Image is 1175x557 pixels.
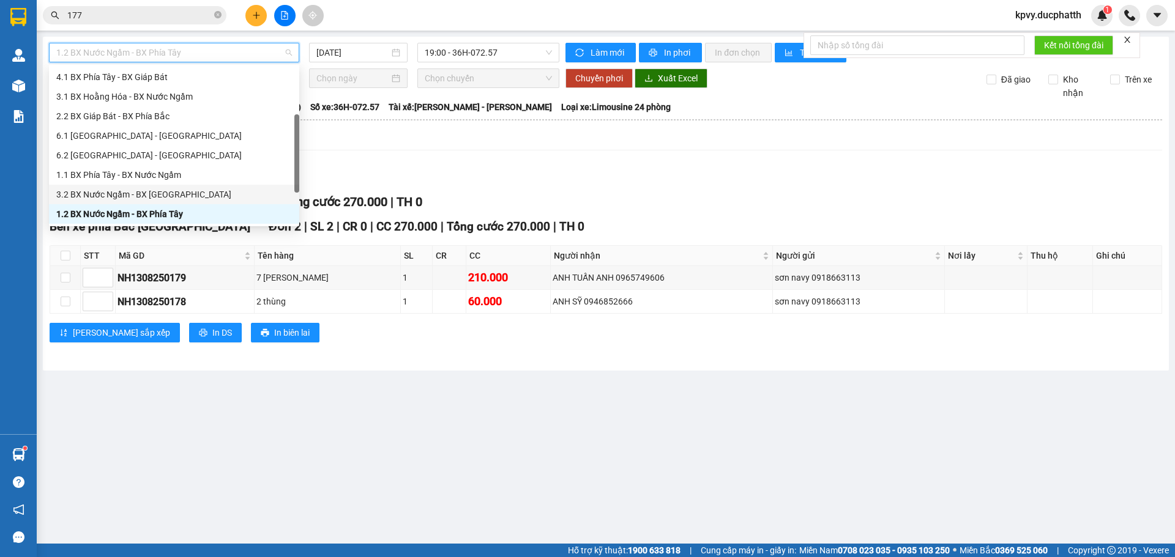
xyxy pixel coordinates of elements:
[56,168,292,182] div: 1.1 BX Phía Tây - BX Nước Ngầm
[308,11,317,20] span: aim
[1005,7,1091,23] span: kpvy.ducphatth
[799,544,950,557] span: Miền Nam
[316,72,389,85] input: Chọn ngày
[214,11,222,18] span: close-circle
[56,90,292,103] div: 3.1 BX Hoằng Hóa - BX Nước Ngầm
[441,219,444,234] span: |
[12,448,25,461] img: warehouse-icon
[255,246,401,266] th: Tên hàng
[1057,544,1059,557] span: |
[1105,6,1110,14] span: 1
[565,43,636,62] button: syncLàm mới
[401,246,433,266] th: SL
[468,293,548,310] div: 60.000
[664,46,692,59] span: In phơi
[1093,246,1162,266] th: Ghi chú
[280,11,289,20] span: file-add
[561,100,671,114] span: Loại xe: Limousine 24 phòng
[403,271,430,284] div: 1
[559,219,584,234] span: TH 0
[56,129,292,142] div: 6.1 [GEOGRAPHIC_DATA] - [GEOGRAPHIC_DATA]
[256,295,398,308] div: 2 thùng
[274,5,296,26] button: file-add
[13,504,24,515] span: notification
[316,46,389,59] input: 13/08/2025
[810,35,1024,55] input: Nhập số tổng đài
[1152,10,1163,21] span: caret-down
[116,266,255,290] td: NH1308250179
[302,5,324,26] button: aim
[565,68,633,88] button: Chuyển phơi
[995,545,1048,555] strong: 0369 525 060
[996,73,1035,86] span: Đã giao
[343,219,367,234] span: CR 0
[554,249,760,262] span: Người nhận
[591,46,626,59] span: Làm mới
[56,207,292,221] div: 1.2 BX Nước Ngầm - BX Phía Tây
[1124,10,1135,21] img: phone-icon
[575,48,586,58] span: sync
[1103,6,1112,14] sup: 1
[433,246,466,266] th: CR
[701,544,796,557] span: Cung cấp máy in - giấy in:
[49,165,299,185] div: 1.1 BX Phía Tây - BX Nước Ngầm
[256,271,398,284] div: 7 [PERSON_NAME]
[466,246,551,266] th: CC
[73,326,170,339] span: [PERSON_NAME] sắp xếp
[56,43,292,62] span: 1.2 BX Nước Ngầm - BX Phía Tây
[212,326,232,339] span: In DS
[397,194,422,209] span: TH 0
[838,545,950,555] strong: 0708 023 035 - 0935 103 250
[1034,35,1113,55] button: Kết nối tổng đài
[1146,5,1168,26] button: caret-down
[189,323,242,342] button: printerIn DS
[12,110,25,123] img: solution-icon
[1123,35,1132,44] span: close
[1058,73,1101,100] span: Kho nhận
[658,72,698,85] span: Xuất Excel
[553,295,770,308] div: ANH SỸ 0946852666
[690,544,692,557] span: |
[953,548,957,553] span: ⚪️
[117,270,252,286] div: NH1308250179
[261,328,269,338] span: printer
[705,43,772,62] button: In đơn chọn
[310,219,334,234] span: SL 2
[10,8,26,26] img: logo-vxr
[12,79,25,92] img: warehouse-icon
[49,67,299,87] div: 4.1 BX Phía Tây - BX Giáp Bát
[447,219,550,234] span: Tổng cước 270.000
[59,328,68,338] span: sort-ascending
[310,100,379,114] span: Số xe: 36H-072.57
[776,249,932,262] span: Người gửi
[49,146,299,165] div: 6.2 Hà Nội - Thanh Hóa
[628,545,681,555] strong: 1900 633 818
[49,87,299,106] div: 3.1 BX Hoằng Hóa - BX Nước Ngầm
[644,74,653,84] span: download
[56,109,292,123] div: 2.2 BX Giáp Bát - BX Phía Bắc
[50,219,250,234] span: Bến xe phía Bắc [GEOGRAPHIC_DATA]
[304,219,307,234] span: |
[425,69,552,87] span: Chọn chuyến
[119,249,242,262] span: Mã GD
[390,194,394,209] span: |
[13,531,24,543] span: message
[56,70,292,84] div: 4.1 BX Phía Tây - BX Giáp Bát
[49,106,299,126] div: 2.2 BX Giáp Bát - BX Phía Bắc
[553,271,770,284] div: ANH TUẤN ANH 0965749606
[1028,246,1093,266] th: Thu hộ
[252,11,261,20] span: plus
[403,295,430,308] div: 1
[468,269,548,286] div: 210.000
[370,219,373,234] span: |
[649,48,659,58] span: printer
[214,10,222,21] span: close-circle
[948,249,1015,262] span: Nơi lấy
[49,185,299,204] div: 3.2 BX Nước Ngầm - BX Hoằng Hóa
[639,43,702,62] button: printerIn phơi
[283,194,387,209] span: Tổng cước 270.000
[425,43,552,62] span: 19:00 - 36H-072.57
[50,323,180,342] button: sort-ascending[PERSON_NAME] sắp xếp
[12,49,25,62] img: warehouse-icon
[775,295,942,308] div: sơn navy 0918663113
